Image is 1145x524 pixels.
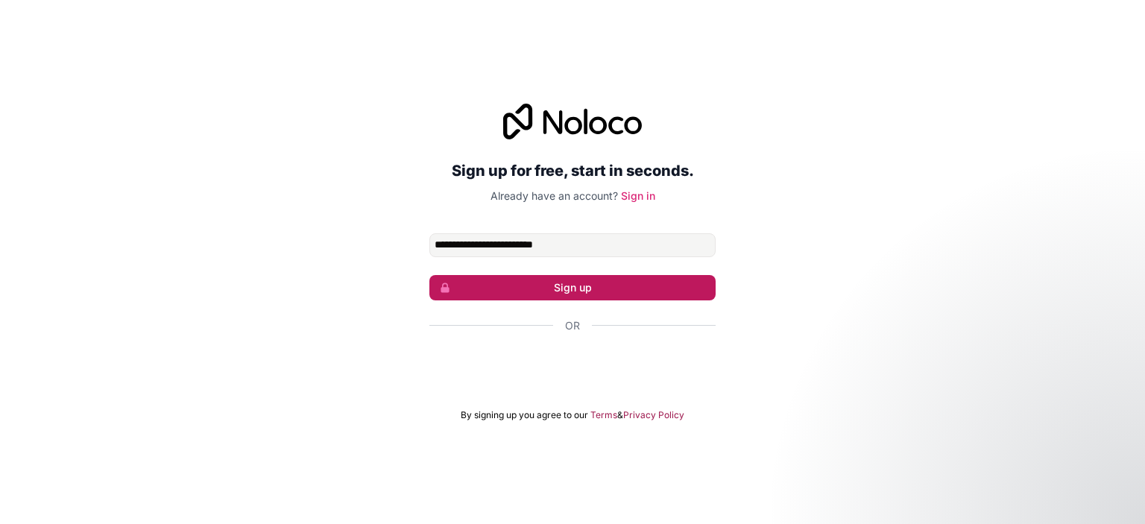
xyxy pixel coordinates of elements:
button: Sign up [429,275,716,300]
a: Terms [590,409,617,421]
input: Email address [429,233,716,257]
h2: Sign up for free, start in seconds. [429,157,716,184]
span: & [617,409,623,421]
span: Or [565,318,580,333]
iframe: Intercom notifications message [847,412,1145,517]
a: Privacy Policy [623,409,684,421]
span: By signing up you agree to our [461,409,588,421]
span: Already have an account? [491,189,618,202]
a: Sign in [621,189,655,202]
iframe: Botón Iniciar sesión con Google [422,350,723,382]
